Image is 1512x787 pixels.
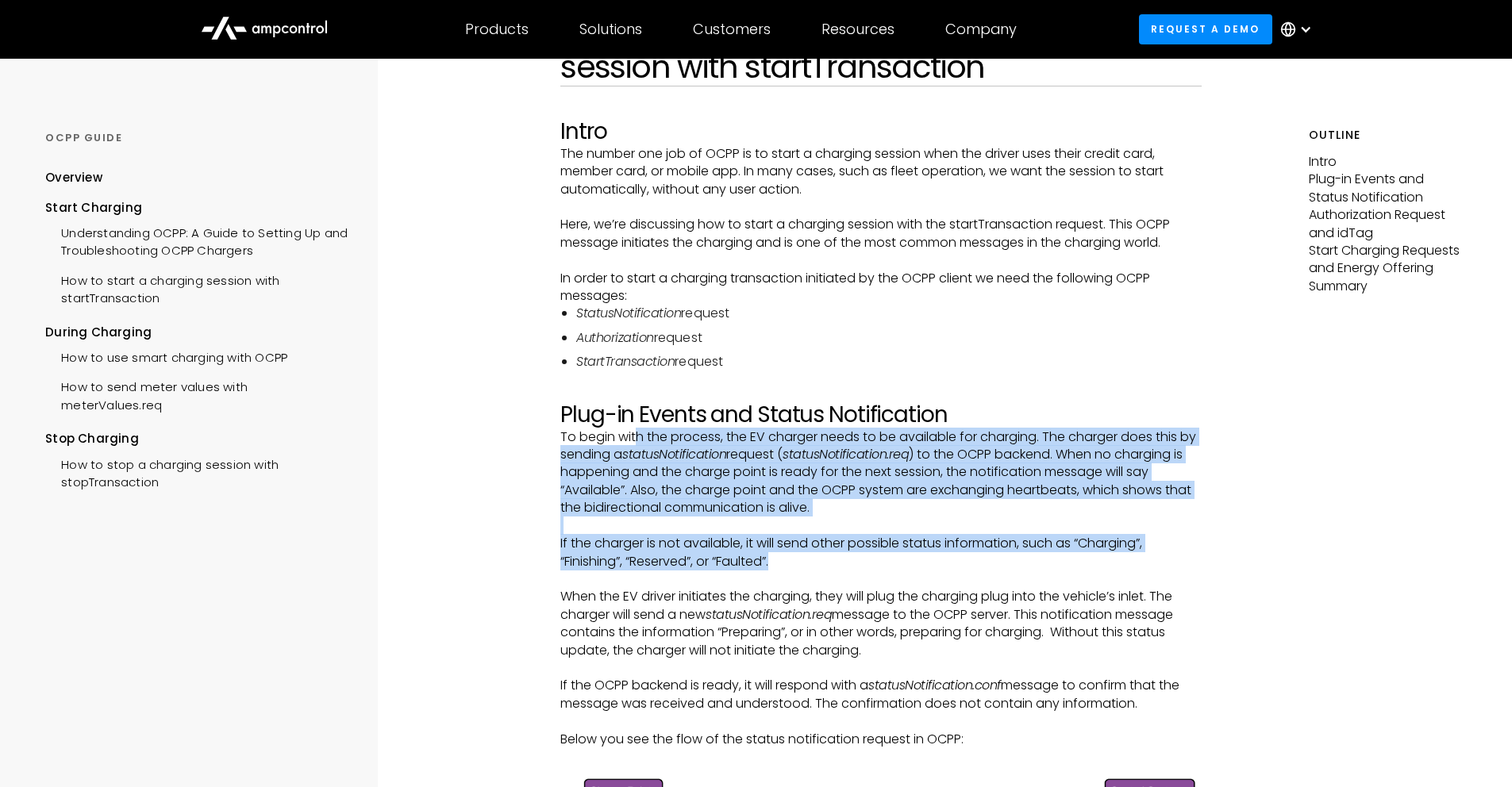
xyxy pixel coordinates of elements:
em: StartTransaction [576,352,675,370]
em: StatusNotification [576,304,681,322]
div: Start Charging [45,199,348,217]
h2: Intro [560,118,1202,145]
li: request [576,329,1202,347]
p: ‍ [560,517,1202,535]
p: Summary [1309,278,1467,295]
em: statusNotification.req [783,445,909,463]
div: Company [945,21,1017,38]
p: ‍ [560,712,1202,730]
a: How to start a charging session with startTransaction [45,264,348,312]
p: ‍ [560,748,1202,766]
p: ‍ [560,198,1202,216]
p: Here, we’re discussing how to start a charging session with the startTransaction request. This OC... [560,216,1202,251]
li: request [576,305,1202,322]
p: If the charger is not available, it will send other possible status information, such as “Chargin... [560,535,1202,570]
div: Stop Charging [45,430,348,447]
em: statusNotification [622,445,726,463]
p: To begin with the process, the EV charger needs to be available for charging. The charger does th... [560,428,1202,517]
h2: Plug-in Events and Status Notification [560,401,1202,428]
p: ‍ [560,570,1202,588]
em: Authorization [576,328,654,347]
p: Below you see the flow of the status notification request in OCPP: [560,731,1202,748]
div: Customers [693,21,771,38]
p: Intro [1309,153,1467,171]
p: Plug-in Events and Status Notification [1309,171,1467,206]
h5: Outline [1309,127,1467,144]
div: During Charging [45,324,348,341]
a: How to send meter values with meterValues.req [45,370,348,418]
p: Authorization Request and idTag [1309,206,1467,242]
p: ‍ [560,251,1202,269]
p: In order to start a charging transaction initiated by the OCPP client we need the following OCPP ... [560,270,1202,305]
div: Solutions [579,21,642,38]
p: Start Charging Requests and Energy Offering [1309,242,1467,278]
a: How to use smart charging with OCPP [45,341,287,370]
div: Resources [821,21,895,38]
li: request [576,353,1202,370]
p: ‍ [560,659,1202,677]
a: Overview [45,169,102,198]
a: Request a demo [1139,14,1272,44]
div: Products [465,21,529,38]
em: statusNotification.conf [868,676,1001,694]
a: How to stop a charging session with stopTransaction [45,448,348,496]
a: Understanding OCPP: A Guide to Setting Up and Troubleshooting OCPP Chargers [45,217,348,264]
p: The number one job of OCPP is to start a charging session when the driver uses their credit card,... [560,145,1202,198]
p: ‍ [560,384,1202,401]
div: Overview [45,169,102,186]
div: OCPP GUIDE [45,131,348,145]
p: If the OCPP backend is ready, it will respond with a message to confirm that the message was rece... [560,677,1202,712]
p: When the EV driver initiates the charging, they will plug the charging plug into the vehicle’s in... [560,588,1202,659]
em: statusNotification.req [706,605,832,624]
h1: How to start a charging session with startTransaction [560,10,1202,86]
